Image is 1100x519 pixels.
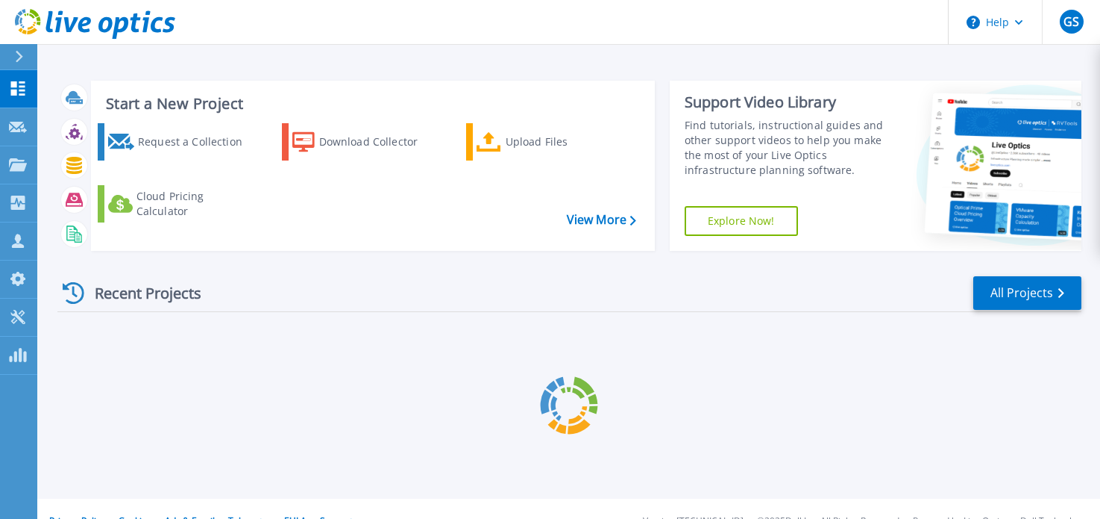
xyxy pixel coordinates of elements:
[506,127,616,157] div: Upload Files
[1063,16,1079,28] span: GS
[319,127,432,157] div: Download Collector
[138,127,247,157] div: Request a Collection
[685,93,890,112] div: Support Video Library
[98,123,251,161] a: Request a Collection
[282,123,435,161] a: Download Collector
[685,206,798,236] a: Explore Now!
[567,213,636,227] a: View More
[973,276,1081,310] a: All Projects
[57,275,221,311] div: Recent Projects
[136,189,247,219] div: Cloud Pricing Calculator
[106,96,635,112] h3: Start a New Project
[98,185,251,223] a: Cloud Pricing Calculator
[466,123,619,161] a: Upload Files
[685,118,890,178] div: Find tutorials, instructional guides and other support videos to help you make the most of your L...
